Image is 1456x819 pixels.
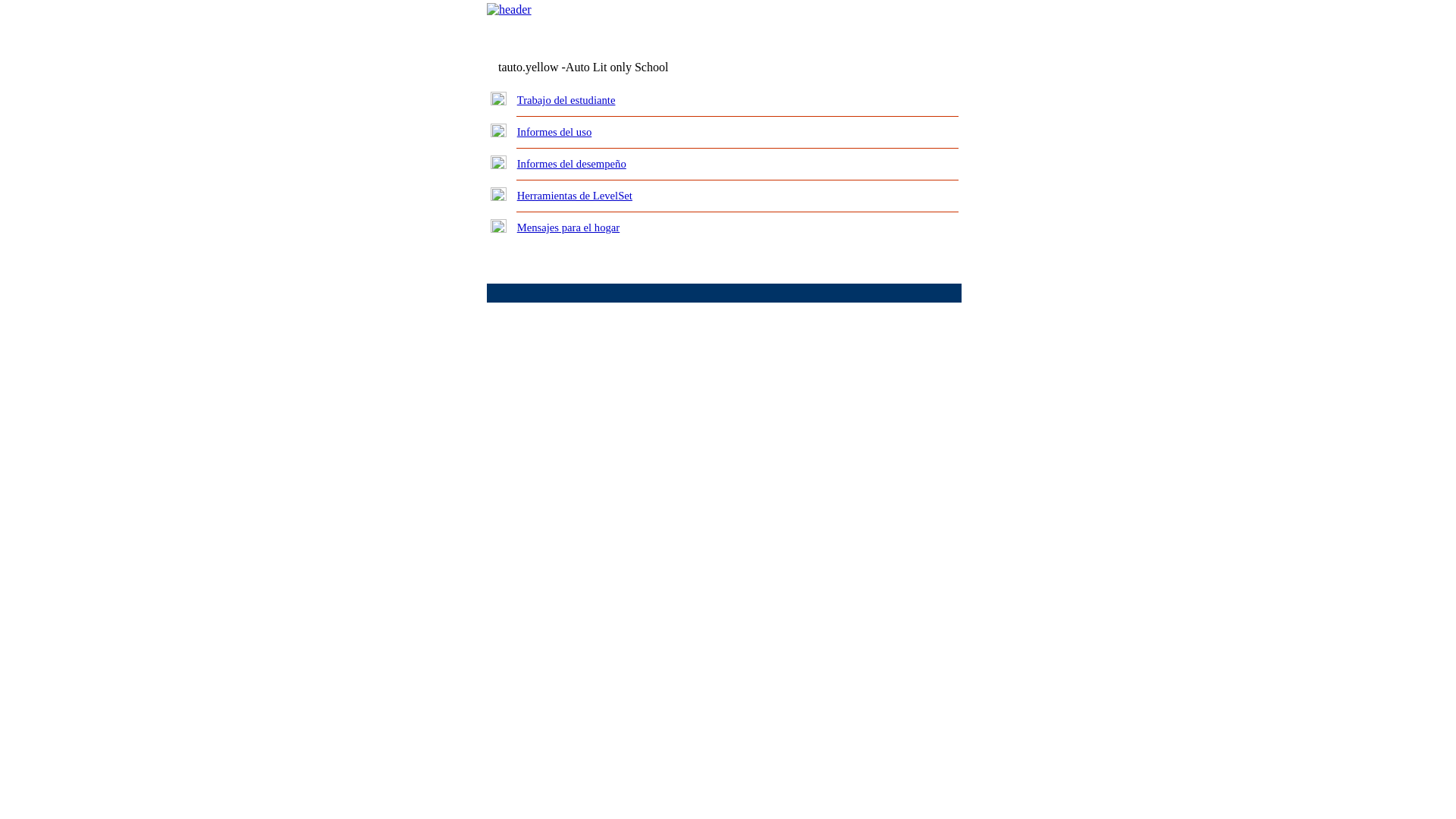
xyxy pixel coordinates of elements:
[491,92,507,105] img: plus.gif
[498,61,777,74] td: tauto.yellow -
[517,190,632,202] a: Herramientas de LevelSet
[566,61,669,74] nobr: Auto Lit only School
[517,158,626,170] a: Informes del desempeño
[491,187,507,201] img: plus.gif
[491,155,507,169] img: plus.gif
[491,124,507,137] img: plus.gif
[517,94,616,106] a: Trabajo del estudiante
[517,221,620,234] a: Mensajes para el hogar
[491,219,507,233] img: plus.gif
[487,3,532,17] img: header
[517,126,592,138] a: Informes del uso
